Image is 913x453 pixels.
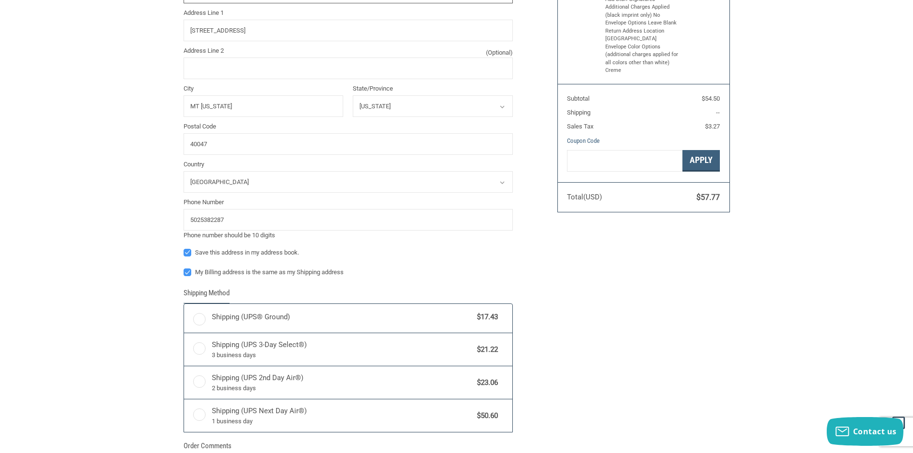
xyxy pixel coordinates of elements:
[473,377,498,388] span: $23.06
[473,410,498,421] span: $50.60
[212,383,473,393] span: 2 business days
[853,426,897,437] span: Contact us
[702,95,720,102] span: $54.50
[184,160,513,169] label: Country
[567,95,589,102] span: Subtotal
[473,312,498,323] span: $17.43
[605,27,680,43] li: Return Address Location [GEOGRAPHIC_DATA]
[567,150,682,172] input: Gift Certificate or Coupon Code
[184,268,513,276] label: My Billing address is the same as my Shipping address
[212,339,473,360] span: Shipping (UPS 3-Day Select®)
[605,43,680,75] li: Envelope Color Options (additional charges applied for all colors other than white) Creme
[567,137,600,144] a: Coupon Code
[184,46,513,56] label: Address Line 2
[212,372,473,393] span: Shipping (UPS 2nd Day Air®)
[184,197,513,207] label: Phone Number
[184,84,344,93] label: City
[605,19,680,27] li: Envelope Options Leave Blank
[682,150,720,172] button: Apply
[212,406,473,426] span: Shipping (UPS Next Day Air®)
[212,417,473,426] span: 1 business day
[716,109,720,116] span: --
[567,193,602,201] span: Total (USD)
[184,288,230,303] legend: Shipping Method
[567,109,590,116] span: Shipping
[212,312,473,323] span: Shipping (UPS® Ground)
[696,193,720,202] span: $57.77
[184,231,513,240] div: Phone number should be 10 digits
[212,350,473,360] span: 3 business days
[486,48,513,58] small: (Optional)
[184,122,513,131] label: Postal Code
[184,8,513,18] label: Address Line 1
[705,123,720,130] span: $3.27
[184,249,513,256] label: Save this address in my address book.
[473,344,498,355] span: $21.22
[827,417,903,446] button: Contact us
[353,84,513,93] label: State/Province
[567,123,593,130] span: Sales Tax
